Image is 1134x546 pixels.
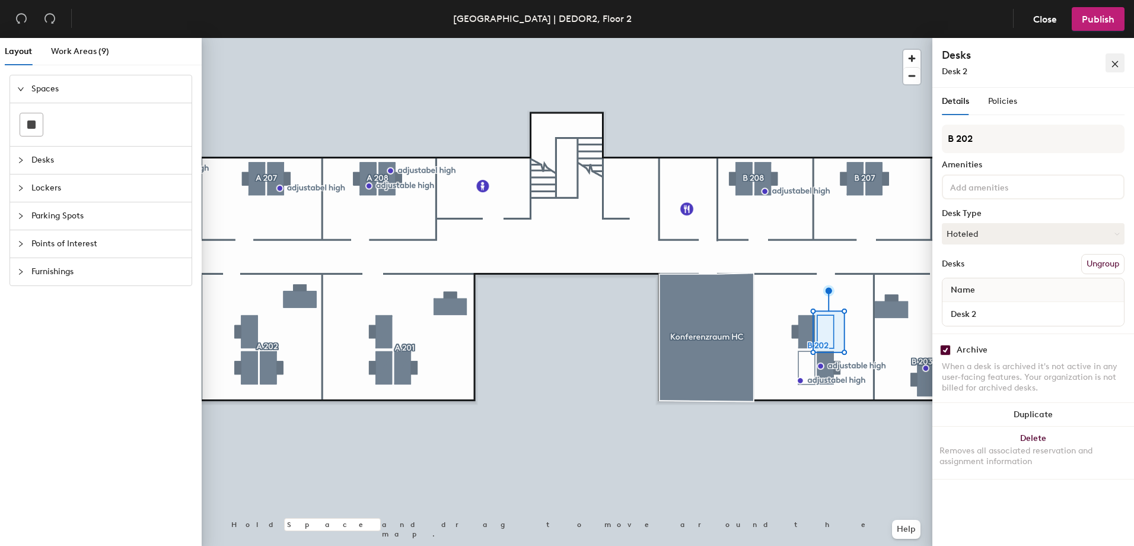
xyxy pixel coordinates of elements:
span: Policies [988,96,1017,106]
button: Close [1023,7,1067,31]
span: collapsed [17,212,24,220]
button: Redo (⌘ + ⇧ + Z) [38,7,62,31]
div: When a desk is archived it's not active in any user-facing features. Your organization is not bil... [942,361,1125,393]
button: DeleteRemoves all associated reservation and assignment information [932,427,1134,479]
span: collapsed [17,268,24,275]
span: Furnishings [31,258,184,285]
div: Archive [957,345,988,355]
span: expanded [17,85,24,93]
span: Desk 2 [942,66,967,77]
button: Hoteled [942,223,1125,245]
h4: Desks [942,47,1072,63]
span: undo [15,12,27,24]
button: Duplicate [932,403,1134,427]
input: Add amenities [948,179,1055,193]
span: Layout [5,46,32,56]
span: collapsed [17,240,24,247]
div: Removes all associated reservation and assignment information [939,446,1127,467]
span: collapsed [17,157,24,164]
span: Spaces [31,75,184,103]
span: Close [1033,14,1057,25]
input: Unnamed desk [945,306,1122,322]
span: Publish [1082,14,1114,25]
span: Parking Spots [31,202,184,230]
span: Points of Interest [31,230,184,258]
button: Undo (⌘ + Z) [9,7,33,31]
div: [GEOGRAPHIC_DATA] | DEDOR2, Floor 2 [453,11,632,26]
div: Desks [942,259,964,269]
span: Work Areas (9) [51,46,109,56]
div: Amenities [942,160,1125,170]
button: Publish [1072,7,1125,31]
span: Name [945,280,981,301]
span: Details [942,96,969,106]
button: Ungroup [1081,254,1125,274]
span: Desks [31,147,184,174]
span: close [1111,60,1119,68]
button: Help [892,520,920,539]
div: Desk Type [942,209,1125,218]
span: collapsed [17,185,24,192]
span: Lockers [31,174,184,202]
